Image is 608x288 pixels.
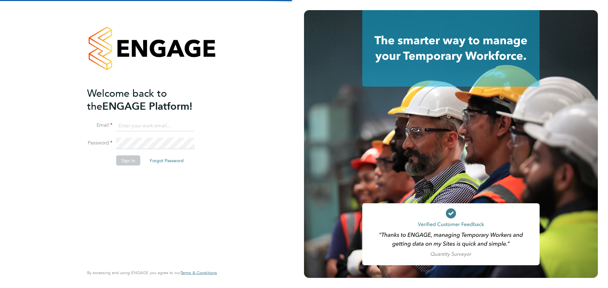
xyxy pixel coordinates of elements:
span: Welcome back to the [87,87,167,112]
h2: ENGAGE Platform! [87,87,211,113]
span: Terms & Conditions [180,270,217,275]
span: By accessing and using ENGAGE you agree to our [87,270,217,275]
label: Email [87,122,112,129]
input: Enter your work email... [116,120,194,132]
a: Terms & Conditions [180,270,217,275]
button: Sign In [116,156,140,166]
button: Forgot Password [145,156,189,166]
label: Password [87,140,112,146]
